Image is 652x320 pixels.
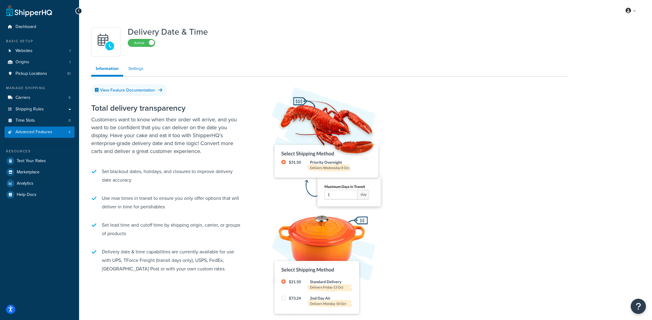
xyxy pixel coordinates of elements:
button: Open Resource Center [631,299,646,314]
a: Marketplace [5,167,75,178]
a: Test Your Rates [5,155,75,166]
div: Resources [5,149,75,154]
h1: Delivery Date & Time [128,27,208,37]
a: Carriers5 [5,92,75,103]
span: 0 [68,118,71,123]
li: Carriers [5,92,75,103]
a: Help Docs [5,189,75,200]
span: Pickup Locations [16,71,47,76]
div: Manage Shipping [5,85,75,91]
li: Delivery date & time capabilities are currently available for use with UPS, TForce Freight (trans... [91,245,243,276]
span: 5 [68,95,71,100]
img: gfkeb5ejjkALwAAAABJRU5ErkJggg== [95,31,116,53]
a: View Feature Documentation [91,84,167,96]
h2: Total delivery transparency [91,104,243,113]
li: Pickup Locations [5,68,75,79]
span: Test Your Rates [17,158,46,164]
li: Use max times in transit to ensure you only offer options that will deliver in time for perishables [91,191,243,214]
span: Help Docs [17,192,36,197]
span: Dashboard [16,24,36,30]
a: Shipping Rules [5,104,75,115]
a: Advanced Features4 [5,127,75,138]
a: Analytics [5,178,75,189]
a: Origins1 [5,57,75,68]
li: Websites [5,45,75,57]
p: Customers want to know when their order will arrive, and you want to be confident that you can de... [91,116,243,155]
span: Shipping Rules [16,107,44,112]
li: Time Slots [5,115,75,126]
span: Advanced Features [16,130,52,135]
span: 1 [69,60,71,65]
span: 4 [68,130,71,135]
span: Origins [16,60,29,65]
span: Websites [16,48,33,54]
a: Dashboard [5,21,75,33]
a: Settings [124,63,148,75]
span: Carriers [16,95,30,100]
a: Time Slots0 [5,115,75,126]
a: Websites1 [5,45,75,57]
span: Time Slots [16,118,35,123]
a: Information [91,63,123,77]
li: Advanced Features [5,127,75,138]
li: Set lead time and cutoff time by shipping origin, carrier, or groups of products [91,218,243,241]
div: Basic Setup [5,39,75,44]
span: Analytics [17,181,33,186]
li: Set blackout dates, holidays, and closures to improve delivery date accuracy [91,164,243,187]
span: 1 [69,48,71,54]
li: Origins [5,57,75,68]
span: 51 [67,71,71,76]
label: Active [128,39,155,47]
a: Pickup Locations51 [5,68,75,79]
span: Marketplace [17,170,40,175]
